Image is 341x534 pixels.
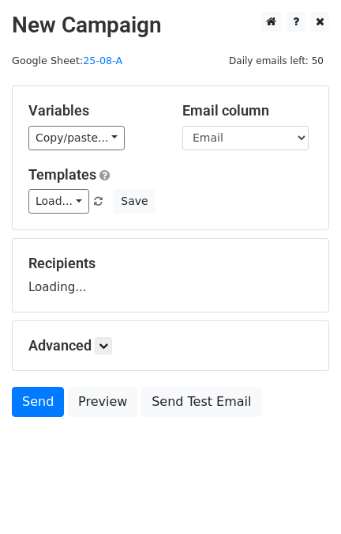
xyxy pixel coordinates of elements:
[68,387,137,417] a: Preview
[223,52,329,70] span: Daily emails left: 50
[12,12,329,39] h2: New Campaign
[28,166,96,183] a: Templates
[28,102,159,119] h5: Variables
[28,126,125,150] a: Copy/paste...
[12,55,122,66] small: Google Sheet:
[28,189,89,214] a: Load...
[182,102,313,119] h5: Email column
[12,387,64,417] a: Send
[28,337,313,354] h5: Advanced
[28,255,313,296] div: Loading...
[114,189,155,214] button: Save
[141,387,261,417] a: Send Test Email
[223,55,329,66] a: Daily emails left: 50
[28,255,313,272] h5: Recipients
[83,55,122,66] a: 25-08-A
